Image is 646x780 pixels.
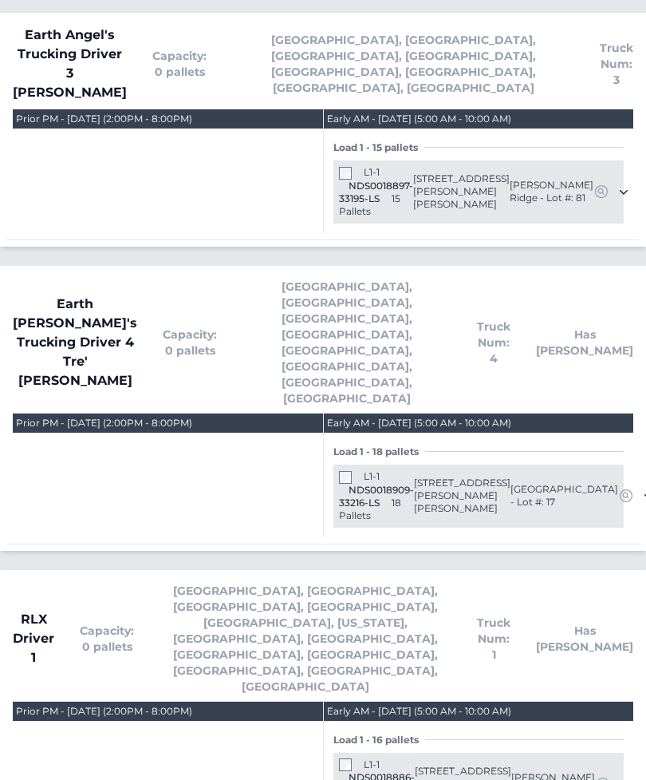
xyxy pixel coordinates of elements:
span: L1-1 [364,166,380,178]
span: [STREET_ADDRESS][PERSON_NAME][PERSON_NAME] [413,172,510,211]
span: [PERSON_NAME] Ridge - Lot #: 81 [510,179,593,204]
span: Capacity: 0 pallets [80,623,134,655]
span: 18 Pallets [339,497,401,521]
span: NDS0018909-33216-LS [339,484,414,509]
span: Has [PERSON_NAME] [536,327,633,358]
span: [GEOGRAPHIC_DATA], [GEOGRAPHIC_DATA], [GEOGRAPHIC_DATA], [GEOGRAPHIC_DATA], [GEOGRAPHIC_DATA], [G... [242,279,451,406]
span: [GEOGRAPHIC_DATA], [GEOGRAPHIC_DATA], [GEOGRAPHIC_DATA], [GEOGRAPHIC_DATA], [GEOGRAPHIC_DATA], [G... [232,32,574,96]
div: Early AM - [DATE] (5:00 AM - 10:00 AM) [327,417,511,430]
span: NDS0018897-33195-LS [339,180,413,204]
span: Earth Angel's Trucking Driver 3 [PERSON_NAME] [13,26,127,102]
span: [STREET_ADDRESS][PERSON_NAME][PERSON_NAME] [414,477,510,515]
div: Prior PM - [DATE] (2:00PM - 8:00PM) [16,113,192,125]
span: Has [PERSON_NAME] [536,623,633,655]
div: Prior PM - [DATE] (2:00PM - 8:00PM) [16,705,192,718]
div: Early AM - [DATE] (5:00 AM - 10:00 AM) [327,113,511,125]
span: L1-1 [364,758,380,770]
span: Load 1 - 15 pallets [333,141,424,154]
span: Capacity: 0 pallets [152,48,207,80]
span: Capacity: 0 pallets [163,327,217,358]
div: Early AM - [DATE] (5:00 AM - 10:00 AM) [327,705,511,718]
span: L1-1 [364,470,380,482]
div: Prior PM - [DATE] (2:00PM - 8:00PM) [16,417,192,430]
span: [GEOGRAPHIC_DATA], [GEOGRAPHIC_DATA], [GEOGRAPHIC_DATA], [GEOGRAPHIC_DATA], [GEOGRAPHIC_DATA], [U... [160,583,451,695]
span: Truck Num: 4 [477,319,510,366]
span: 15 Pallets [339,192,400,217]
span: Load 1 - 18 pallets [333,445,425,458]
span: RLX Driver 1 [13,610,54,667]
span: [GEOGRAPHIC_DATA] - Lot #: 17 [510,483,618,509]
span: Truck Num: 1 [477,615,510,663]
span: Load 1 - 16 pallets [333,734,425,746]
span: Earth [PERSON_NAME]'s Trucking Driver 4 Tre' [PERSON_NAME] [13,295,137,390]
span: Truck Num: 3 [600,40,633,88]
